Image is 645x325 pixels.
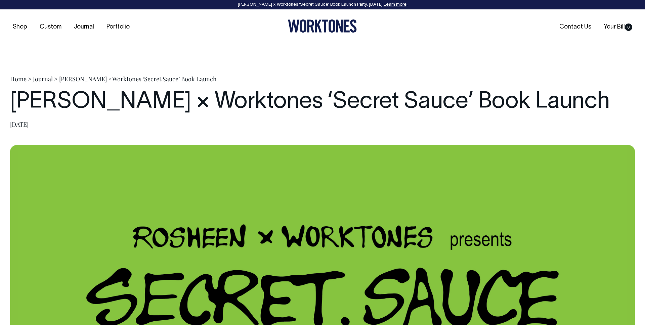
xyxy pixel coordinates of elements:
a: Journal [33,75,53,83]
a: Home [10,75,27,83]
span: > [28,75,32,83]
a: Portfolio [104,21,132,33]
a: Shop [10,21,30,33]
div: [PERSON_NAME] × Worktones ‘Secret Sauce’ Book Launch Party, [DATE]. . [7,2,638,7]
a: Learn more [384,3,406,7]
h1: [PERSON_NAME] × Worktones ‘Secret Sauce’ Book Launch [10,90,635,115]
a: Journal [71,21,97,33]
span: 0 [625,24,632,31]
span: > [54,75,58,83]
time: [DATE] [10,120,29,128]
a: Contact Us [557,21,594,33]
a: Your Bill0 [601,21,635,33]
span: [PERSON_NAME] × Worktones ‘Secret Sauce’ Book Launch [59,75,217,83]
a: Custom [37,21,64,33]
